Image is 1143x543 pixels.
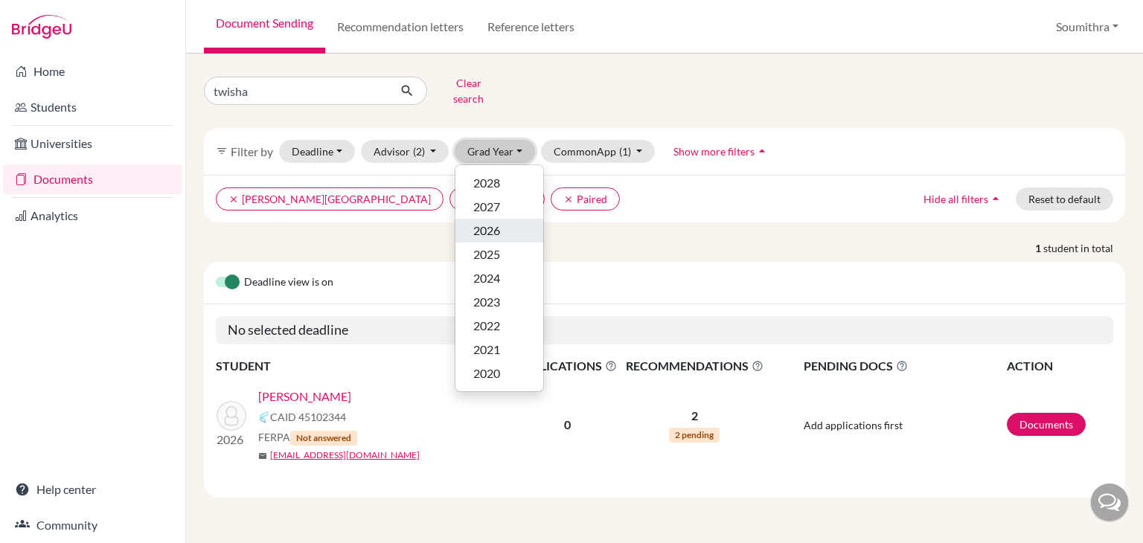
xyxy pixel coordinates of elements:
span: Hide all filters [923,193,988,205]
i: filter_list [216,145,228,157]
i: arrow_drop_up [988,191,1003,206]
span: 2020 [473,364,500,382]
button: 2027 [455,195,543,219]
a: Documents [1007,413,1086,436]
button: 2022 [455,314,543,338]
button: Deadline [279,140,355,163]
input: Find student by name... [204,77,388,105]
p: 2 [621,407,767,425]
span: 2021 [473,341,500,359]
a: Students [3,92,182,122]
strong: 1 [1035,240,1043,256]
button: 2028 [455,171,543,195]
button: clearMy students [449,187,545,211]
button: Hide all filtersarrow_drop_up [911,187,1016,211]
a: Help center [3,475,182,504]
img: Bridge-U [12,15,71,39]
span: FERPA [258,429,357,446]
button: 2025 [455,242,543,266]
span: 2025 [473,245,500,263]
span: Help [32,10,63,24]
button: Clear search [427,71,510,110]
button: CommonApp(1) [541,140,656,163]
button: 2020 [455,362,543,385]
button: clear[PERSON_NAME][GEOGRAPHIC_DATA] [216,187,444,211]
a: Community [3,510,182,540]
span: 2022 [473,317,500,335]
p: 2026 [217,431,246,449]
span: (2) [413,145,425,158]
span: RECOMMENDATIONS [621,357,767,375]
span: (1) [619,145,631,158]
span: mail [258,452,267,460]
span: CAID 45102344 [270,409,346,425]
span: Deadline view is on [244,274,333,292]
a: [EMAIL_ADDRESS][DOMAIN_NAME] [270,449,420,462]
button: 2021 [455,338,543,362]
a: [PERSON_NAME] [258,388,351,405]
button: Show more filtersarrow_drop_up [661,140,782,163]
div: Grad Year [455,164,544,392]
th: STUDENT [216,356,513,376]
img: Common App logo [258,411,270,423]
a: Home [3,57,182,86]
a: Documents [3,164,182,194]
img: Singh, Twisha [217,401,246,431]
button: Grad Year [455,140,535,163]
span: 2026 [473,222,500,240]
a: Analytics [3,201,182,231]
button: 2023 [455,290,543,314]
span: 2028 [473,174,500,192]
h5: No selected deadline [216,316,1113,344]
span: Filter by [231,144,273,158]
a: Universities [3,129,182,158]
i: clear [228,194,239,205]
span: Add applications first [804,419,903,431]
span: student in total [1043,240,1125,256]
span: 2027 [473,198,500,216]
b: 0 [564,417,571,431]
button: 2026 [455,219,543,242]
button: Soumithra [1049,13,1125,41]
i: clear [563,194,574,205]
span: 2023 [473,293,500,311]
span: Show more filters [673,145,755,158]
span: PENDING DOCS [804,357,1005,375]
span: 2 pending [669,428,720,443]
span: APPLICATIONS [514,357,620,375]
button: Reset to default [1016,187,1113,211]
th: ACTION [1006,356,1113,376]
button: Advisor(2) [361,140,449,163]
button: clearPaired [551,187,620,211]
span: Not answered [290,431,357,446]
i: arrow_drop_up [755,144,769,158]
button: 2024 [455,266,543,290]
span: 2024 [473,269,500,287]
